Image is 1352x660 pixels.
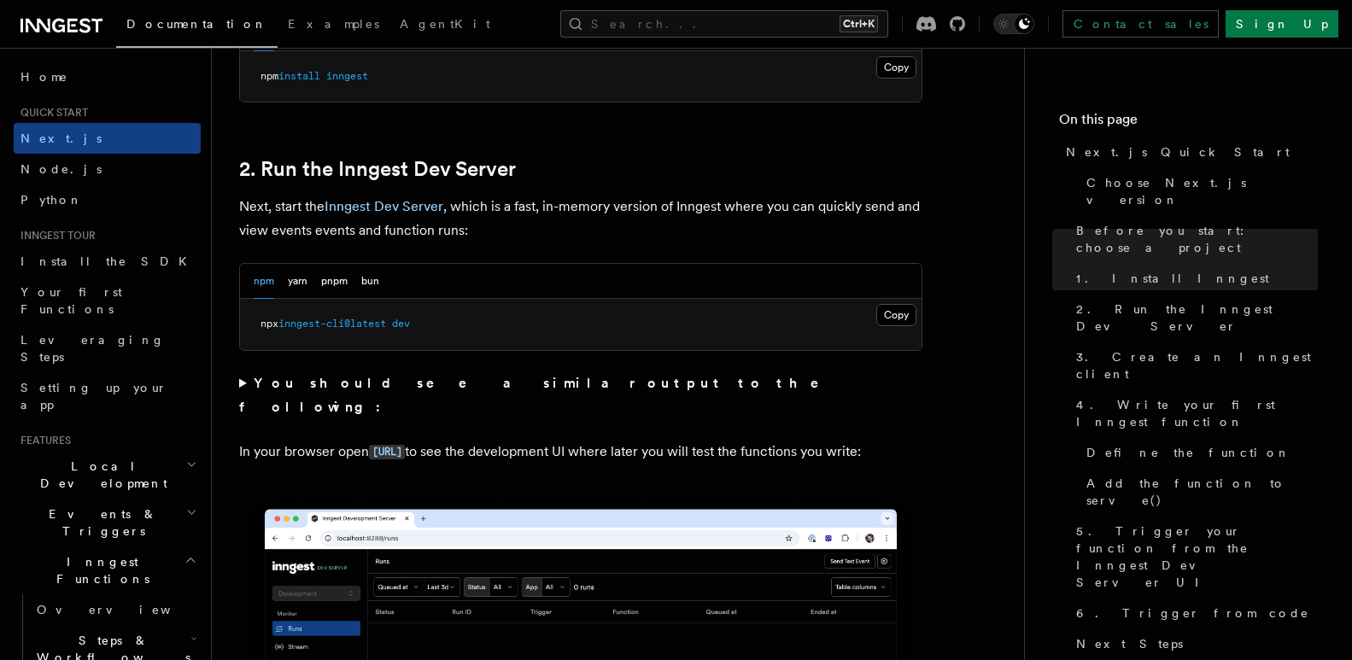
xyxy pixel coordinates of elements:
[1069,215,1318,263] a: Before you start: choose a project
[288,264,307,299] button: yarn
[278,318,386,330] span: inngest-cli@latest
[1076,523,1318,591] span: 5. Trigger your function from the Inngest Dev Server UI
[876,304,916,326] button: Copy
[1086,174,1318,208] span: Choose Next.js version
[14,451,201,499] button: Local Development
[1069,516,1318,598] a: 5. Trigger your function from the Inngest Dev Server UI
[239,157,516,181] a: 2. Run the Inngest Dev Server
[126,17,267,31] span: Documentation
[1076,301,1318,335] span: 2. Run the Inngest Dev Server
[30,594,201,625] a: Overview
[239,440,922,464] p: In your browser open to see the development UI where later you will test the functions you write:
[1076,270,1269,287] span: 1. Install Inngest
[260,318,278,330] span: npx
[1069,598,1318,628] a: 6. Trigger from code
[400,17,490,31] span: AgentKit
[14,372,201,420] a: Setting up your app
[326,70,368,82] span: inngest
[1086,444,1291,461] span: Define the function
[20,381,167,412] span: Setting up your app
[20,131,102,145] span: Next.js
[20,285,122,316] span: Your first Functions
[278,5,389,46] a: Examples
[239,371,922,419] summary: You should see a similar output to the following:
[1069,294,1318,342] a: 2. Run the Inngest Dev Server
[1080,437,1318,468] a: Define the function
[1076,222,1318,256] span: Before you start: choose a project
[20,162,102,176] span: Node.js
[1080,167,1318,215] a: Choose Next.js version
[260,70,278,82] span: npm
[1080,468,1318,516] a: Add the function to serve()
[1069,263,1318,294] a: 1. Install Inngest
[840,15,878,32] kbd: Ctrl+K
[1069,628,1318,659] a: Next Steps
[1076,348,1318,383] span: 3. Create an Inngest client
[1069,342,1318,389] a: 3. Create an Inngest client
[254,264,274,299] button: npm
[1076,635,1183,652] span: Next Steps
[239,375,843,415] strong: You should see a similar output to the following:
[14,106,88,120] span: Quick start
[321,264,348,299] button: pnpm
[14,184,201,215] a: Python
[1059,109,1318,137] h4: On this page
[1062,10,1219,38] a: Contact sales
[325,198,443,214] a: Inngest Dev Server
[1059,137,1318,167] a: Next.js Quick Start
[14,434,71,447] span: Features
[14,324,201,372] a: Leveraging Steps
[278,70,320,82] span: install
[1076,396,1318,430] span: 4. Write your first Inngest function
[14,229,96,242] span: Inngest tour
[288,17,379,31] span: Examples
[14,246,201,277] a: Install the SDK
[20,254,197,268] span: Install the SDK
[116,5,278,48] a: Documentation
[14,546,201,594] button: Inngest Functions
[14,505,186,540] span: Events & Triggers
[369,443,405,459] a: [URL]
[20,68,68,85] span: Home
[392,318,410,330] span: dev
[14,61,201,92] a: Home
[1069,389,1318,437] a: 4. Write your first Inngest function
[14,277,201,324] a: Your first Functions
[239,195,922,242] p: Next, start the , which is a fast, in-memory version of Inngest where you can quickly send and vi...
[20,333,165,364] span: Leveraging Steps
[14,154,201,184] a: Node.js
[1066,143,1290,161] span: Next.js Quick Start
[14,499,201,546] button: Events & Triggers
[1076,605,1309,622] span: 6. Trigger from code
[993,14,1034,34] button: Toggle dark mode
[14,553,184,587] span: Inngest Functions
[876,56,916,79] button: Copy
[389,5,500,46] a: AgentKit
[37,603,213,616] span: Overview
[1086,475,1318,509] span: Add the function to serve()
[14,123,201,154] a: Next.js
[14,458,186,492] span: Local Development
[1226,10,1338,38] a: Sign Up
[560,10,888,38] button: Search...Ctrl+K
[20,193,83,207] span: Python
[361,264,379,299] button: bun
[369,445,405,459] code: [URL]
